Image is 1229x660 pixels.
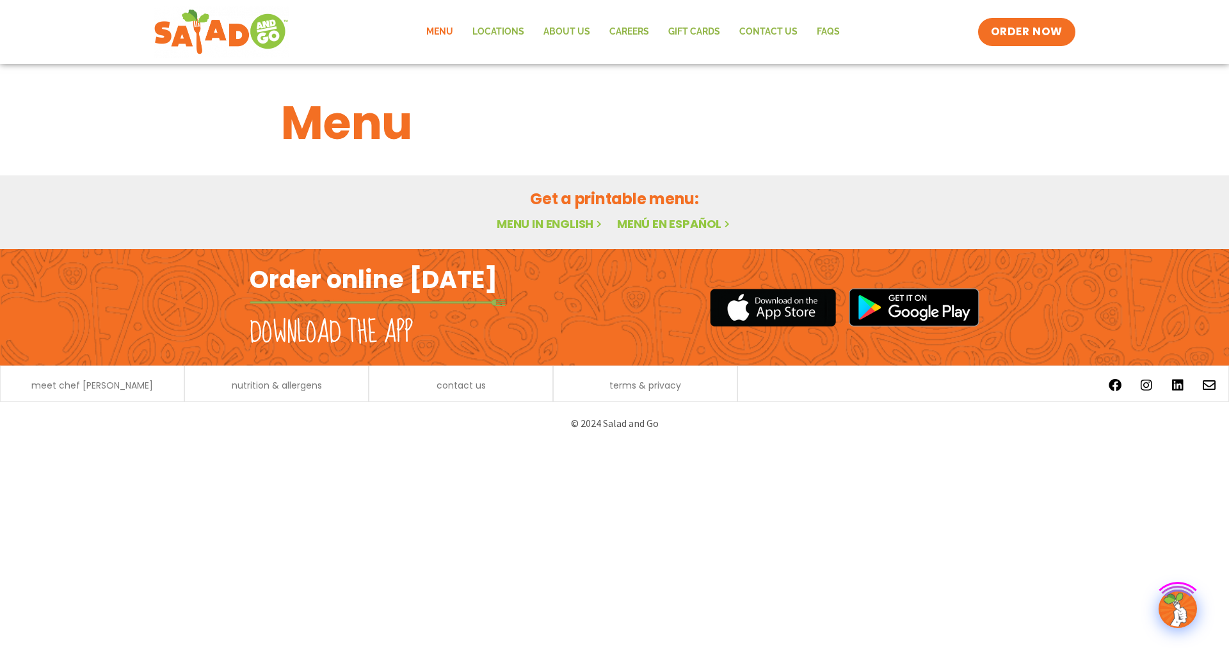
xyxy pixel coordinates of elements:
[417,17,849,47] nav: Menu
[978,18,1075,46] a: ORDER NOW
[154,6,289,58] img: new-SAG-logo-768×292
[609,381,681,390] a: terms & privacy
[730,17,807,47] a: Contact Us
[617,216,732,232] a: Menú en español
[807,17,849,47] a: FAQs
[281,188,948,210] h2: Get a printable menu:
[534,17,600,47] a: About Us
[463,17,534,47] a: Locations
[710,287,836,328] img: appstore
[31,381,153,390] a: meet chef [PERSON_NAME]
[256,415,973,432] p: © 2024 Salad and Go
[849,288,979,326] img: google_play
[232,381,322,390] a: nutrition & allergens
[250,264,497,295] h2: Order online [DATE]
[281,88,948,157] h1: Menu
[250,299,506,306] img: fork
[600,17,659,47] a: Careers
[991,24,1063,40] span: ORDER NOW
[437,381,486,390] a: contact us
[250,315,413,351] h2: Download the app
[659,17,730,47] a: GIFT CARDS
[417,17,463,47] a: Menu
[497,216,604,232] a: Menu in English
